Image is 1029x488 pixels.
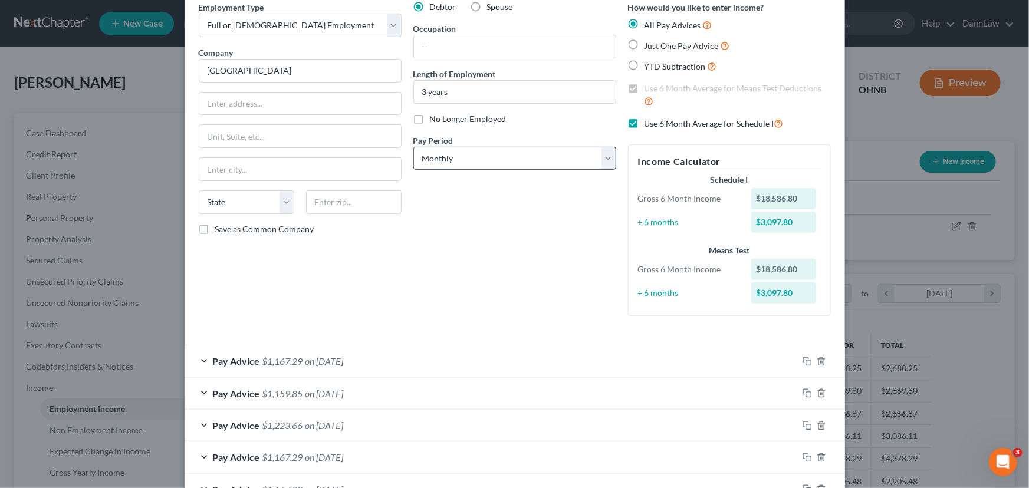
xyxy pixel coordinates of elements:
[413,68,496,80] label: Length of Employment
[262,355,303,367] span: $1,167.29
[215,224,314,234] span: Save as Common Company
[414,81,616,103] input: ex: 2 years
[305,388,344,399] span: on [DATE]
[638,154,821,169] h5: Income Calculator
[213,420,260,431] span: Pay Advice
[645,61,706,71] span: YTD Subtraction
[645,118,774,128] span: Use 6 Month Average for Schedule I
[213,388,260,399] span: Pay Advice
[632,263,746,275] div: Gross 6 Month Income
[199,158,401,180] input: Enter city...
[262,388,303,399] span: $1,159.85
[213,355,260,367] span: Pay Advice
[638,245,821,256] div: Means Test
[414,35,616,58] input: --
[1013,448,1023,457] span: 3
[430,114,507,124] span: No Longer Employed
[632,193,746,205] div: Gross 6 Month Income
[305,355,344,367] span: on [DATE]
[199,2,264,12] span: Employment Type
[199,125,401,147] input: Unit, Suite, etc...
[632,287,746,299] div: ÷ 6 months
[430,2,456,12] span: Debtor
[751,188,816,209] div: $18,586.80
[645,83,822,93] span: Use 6 Month Average for Means Test Deductions
[645,41,719,51] span: Just One Pay Advice
[989,448,1017,476] iframe: Intercom live chat
[213,451,260,463] span: Pay Advice
[199,48,234,58] span: Company
[262,420,303,431] span: $1,223.66
[638,174,821,186] div: Schedule I
[487,2,513,12] span: Spouse
[413,136,453,146] span: Pay Period
[305,451,344,463] span: on [DATE]
[262,451,303,463] span: $1,167.29
[751,212,816,233] div: $3,097.80
[413,22,456,35] label: Occupation
[306,190,402,214] input: Enter zip...
[305,420,344,431] span: on [DATE]
[751,282,816,304] div: $3,097.80
[199,59,402,83] input: Search company by name...
[628,1,764,14] label: How would you like to enter income?
[751,259,816,280] div: $18,586.80
[632,216,746,228] div: ÷ 6 months
[645,20,701,30] span: All Pay Advices
[199,93,401,115] input: Enter address...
